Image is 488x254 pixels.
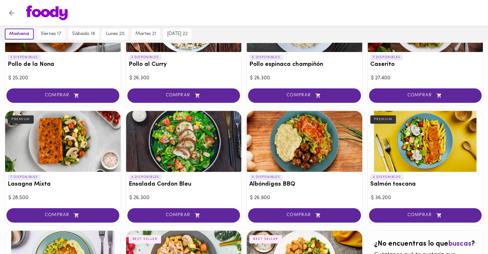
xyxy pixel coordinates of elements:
div: PREMIUM [370,115,396,124]
button: COMPRAR [248,208,361,223]
button: lunes 20 [102,29,128,39]
p: 7 DISPONIBLES [370,55,403,60]
h3: Pollo espinaca champiñón [249,61,360,68]
div: PREMIUM [8,115,34,124]
span: COMPRAR [377,213,474,218]
p: 3 DISPONIBLES [8,55,41,60]
button: Volver [4,5,20,21]
span: COMPRAR [135,93,232,98]
button: COMPRAR [127,88,240,103]
h3: Lasagna Mixta [8,181,118,188]
button: viernes 17 [37,29,65,39]
button: [DATE] 22 [163,29,192,39]
span: viernes 17 [41,31,61,37]
span: COMPRAR [14,93,111,98]
h3: Salmón toscana [370,181,481,188]
div: BEST SELLER [249,235,282,243]
button: mañana [5,29,34,39]
span: COMPRAR [14,213,111,218]
span: [DATE] 22 [167,31,188,37]
span: martes 21 [135,31,156,37]
span: buscas [448,240,471,248]
div: $ 25.200 [8,74,117,82]
div: $ 26.300 [129,194,238,202]
span: lunes 20 [106,31,124,37]
div: $ 36.200 [371,194,480,202]
div: $ 26.300 [129,74,238,82]
span: COMPRAR [256,93,353,98]
img: logo.png [26,5,68,20]
div: Lasagna Mixta [5,111,121,172]
h3: Pollo al Curry [129,61,239,68]
h3: Pollo de la Nona [8,61,118,68]
button: martes 21 [132,29,160,39]
button: COMPRAR [369,208,482,223]
div: Salmón toscana [368,111,483,172]
div: $ 26.300 [250,74,359,82]
span: sábado 18 [72,31,95,37]
button: sábado 18 [68,29,99,39]
p: 4 DISPONIBLES [129,174,162,180]
div: $ 28.500 [8,194,117,202]
button: COMPRAR [6,88,119,103]
button: COMPRAR [127,208,240,223]
div: $ 27.400 [371,74,480,82]
h3: Ensalada Cordon Bleu [129,181,239,188]
p: 8 DISPONIBLES [249,174,283,180]
button: COMPRAR [369,88,482,103]
h2: ¿No encuentras lo que ? [374,240,477,248]
button: COMPRAR [248,88,361,103]
p: 5 DISPONIBLES [249,55,283,60]
button: COMPRAR [6,208,119,223]
p: 4 DISPONIBLES [370,174,404,180]
div: Albóndigas BBQ [247,111,362,172]
div: $ 26.900 [250,194,359,202]
span: COMPRAR [377,93,474,98]
div: Ensalada Cordon Bleu [126,111,242,172]
span: COMPRAR [135,213,232,218]
span: mañana [9,31,29,37]
h3: Caserito [370,61,481,68]
p: 3 DISPONIBLES [129,55,162,60]
iframe: Messagebird Livechat Widget [451,217,482,248]
div: BEST SELLER [129,235,161,243]
h3: Albóndigas BBQ [249,181,360,188]
p: 7 DISPONIBLES [8,174,41,180]
span: COMPRAR [256,213,353,218]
